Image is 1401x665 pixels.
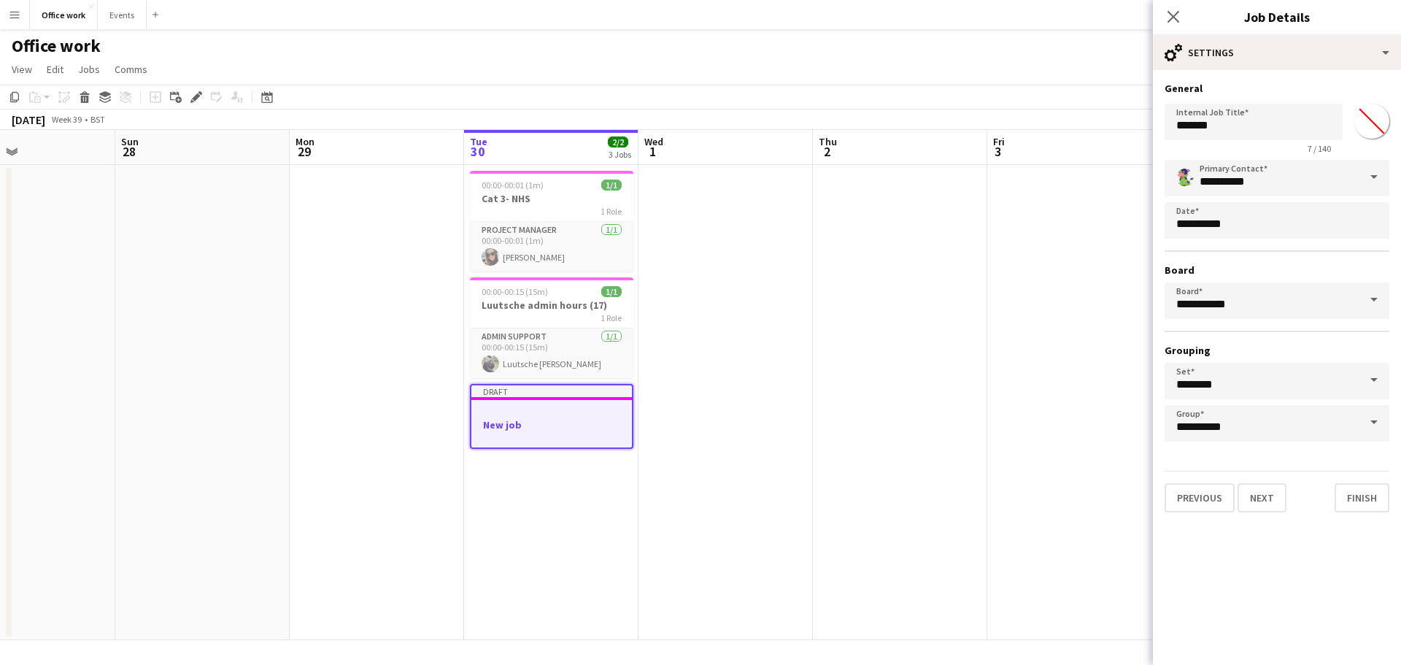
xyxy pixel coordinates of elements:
[601,180,622,191] span: 1/1
[72,60,106,79] a: Jobs
[470,192,633,205] h3: Cat 3- NHS
[6,60,38,79] a: View
[12,35,101,57] h1: Office work
[642,143,663,160] span: 1
[30,1,98,29] button: Office work
[991,143,1005,160] span: 3
[644,135,663,148] span: Wed
[482,180,544,191] span: 00:00-00:01 (1m)
[470,135,487,148] span: Tue
[1238,483,1286,512] button: Next
[1335,483,1389,512] button: Finish
[608,137,628,147] span: 2/2
[12,112,45,127] div: [DATE]
[12,63,32,76] span: View
[993,135,1005,148] span: Fri
[470,277,633,378] app-job-card: 00:00-00:15 (15m)1/1Luutsche admin hours (17)1 RoleAdmin Support1/100:00-00:15 (15m)Luutsche [PER...
[482,286,548,297] span: 00:00-00:15 (15m)
[471,418,632,431] h3: New job
[90,114,105,125] div: BST
[601,206,622,217] span: 1 Role
[47,63,63,76] span: Edit
[470,299,633,312] h3: Luutsche admin hours (17)
[470,222,633,272] app-card-role: Project Manager1/100:00-00:01 (1m)[PERSON_NAME]
[1153,7,1401,26] h3: Job Details
[470,171,633,272] app-job-card: 00:00-00:01 (1m)1/1Cat 3- NHS1 RoleProject Manager1/100:00-00:01 (1m)[PERSON_NAME]
[296,135,314,148] span: Mon
[48,114,85,125] span: Week 39
[293,143,314,160] span: 29
[1165,483,1235,512] button: Previous
[115,63,147,76] span: Comms
[609,149,631,160] div: 3 Jobs
[601,312,622,323] span: 1 Role
[1165,82,1389,95] h3: General
[468,143,487,160] span: 30
[471,385,632,397] div: Draft
[1165,344,1389,357] h3: Grouping
[817,143,837,160] span: 2
[41,60,69,79] a: Edit
[109,60,153,79] a: Comms
[819,135,837,148] span: Thu
[1296,143,1343,154] span: 7 / 140
[98,1,147,29] button: Events
[78,63,100,76] span: Jobs
[470,384,633,449] app-job-card: DraftNew job
[121,135,139,148] span: Sun
[1153,35,1401,70] div: Settings
[470,328,633,378] app-card-role: Admin Support1/100:00-00:15 (15m)Luutsche [PERSON_NAME]
[1165,264,1389,277] h3: Board
[119,143,139,160] span: 28
[601,286,622,297] span: 1/1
